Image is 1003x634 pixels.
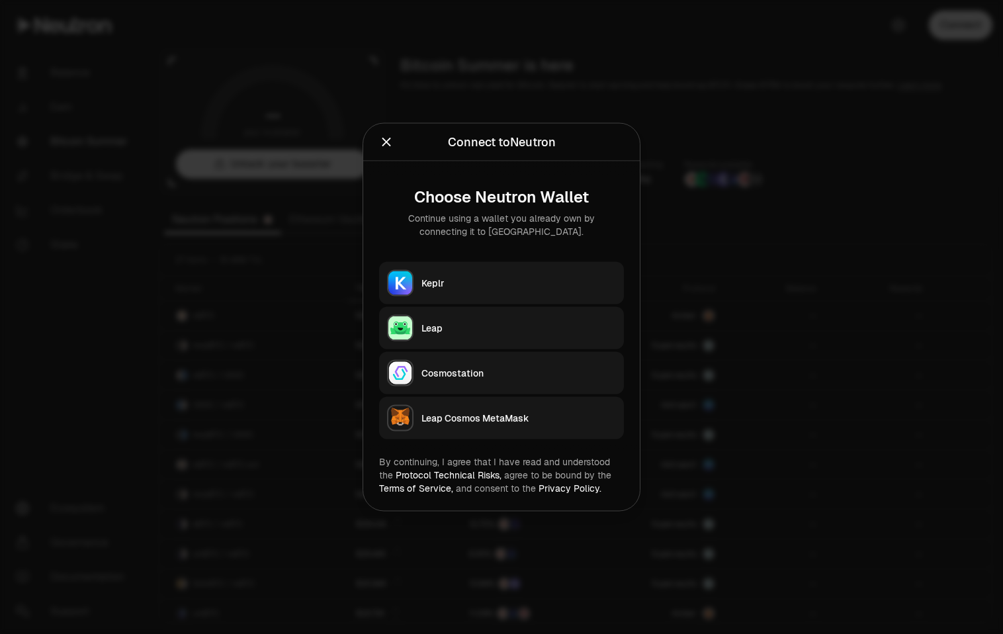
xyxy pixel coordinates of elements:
[421,322,616,335] div: Leap
[379,397,624,439] button: Leap Cosmos MetaMaskLeap Cosmos MetaMask
[390,212,613,238] div: Continue using a wallet you already own by connecting it to [GEOGRAPHIC_DATA].
[396,469,501,481] a: Protocol Technical Risks,
[388,406,412,430] img: Leap Cosmos MetaMask
[379,133,394,152] button: Close
[390,188,613,206] div: Choose Neutron Wallet
[421,412,616,425] div: Leap Cosmos MetaMask
[379,262,624,304] button: KeplrKeplr
[388,271,412,295] img: Keplr
[379,307,624,349] button: LeapLeap
[379,352,624,394] button: CosmostationCosmostation
[379,455,624,495] div: By continuing, I agree that I have read and understood the agree to be bound by the and consent t...
[388,316,412,340] img: Leap
[421,277,616,290] div: Keplr
[388,361,412,385] img: Cosmostation
[421,367,616,380] div: Cosmostation
[379,482,453,494] a: Terms of Service,
[539,482,601,494] a: Privacy Policy.
[448,133,556,152] div: Connect to Neutron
